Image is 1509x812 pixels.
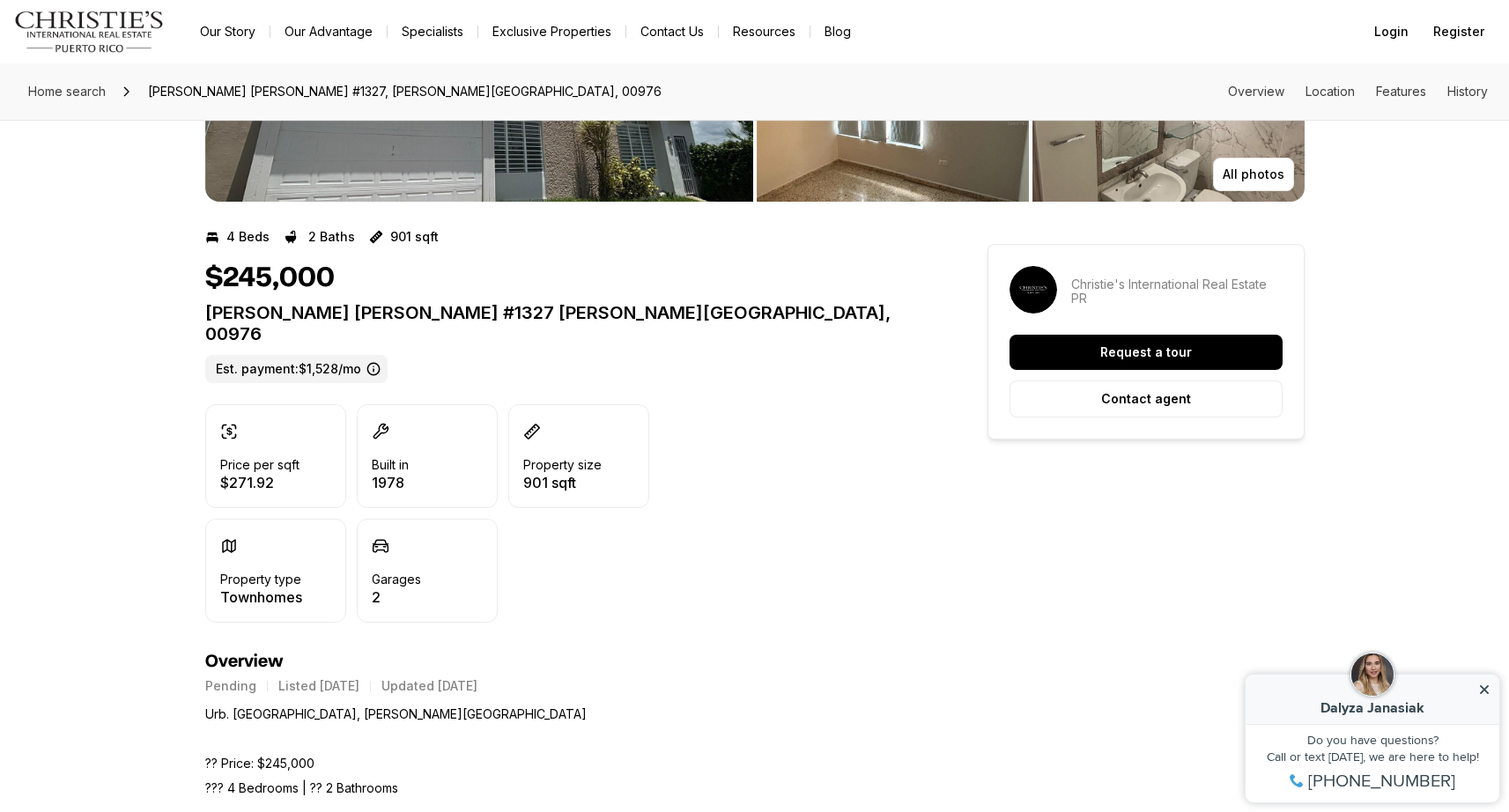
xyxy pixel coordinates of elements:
[372,572,421,587] p: Garages
[205,355,388,383] label: Est. payment: $1,528/mo
[1071,277,1283,306] p: Christie's International Real Estate PR
[26,53,247,67] div: Dalyza Janasiak
[388,19,477,44] a: Specialists
[220,590,302,604] p: Townhomes
[308,230,355,244] p: 2 Baths
[372,476,409,490] p: 1978
[372,590,421,604] p: 2
[372,458,409,472] p: Built in
[1213,158,1294,191] button: All photos
[1228,85,1488,99] nav: Page section menu
[719,19,810,44] a: Resources
[205,302,924,344] p: [PERSON_NAME] [PERSON_NAME] #1327 [PERSON_NAME][GEOGRAPHIC_DATA], 00976
[1374,25,1409,39] span: Login
[1423,14,1495,49] button: Register
[1032,45,1305,202] button: View image gallery
[205,679,256,693] p: Pending
[270,19,387,44] a: Our Advantage
[1364,14,1419,49] button: Login
[1306,84,1355,99] a: Skip to: Location
[1010,335,1283,370] button: Request a tour
[18,102,255,114] div: Call or text [DATE], we are here to help!
[278,679,359,693] p: Listed [DATE]
[14,11,165,53] img: logo
[18,85,255,98] div: Do you have questions?
[757,45,1029,202] button: View image gallery
[1433,25,1484,39] span: Register
[1100,345,1192,359] p: Request a tour
[28,84,106,99] span: Home search
[21,78,113,106] a: Home search
[523,476,602,490] p: 901 sqft
[220,572,301,587] p: Property type
[186,19,270,44] a: Our Story
[523,458,602,472] p: Property size
[226,230,270,244] p: 4 Beds
[220,458,300,472] p: Price per sqft
[141,78,669,106] span: [PERSON_NAME] [PERSON_NAME] #1327, [PERSON_NAME][GEOGRAPHIC_DATA], 00976
[205,651,924,672] h4: Overview
[1228,84,1284,99] a: Skip to: Overview
[115,4,159,48] img: ac2afc0f-b966-43d0-ba7c-ef51505f4d54.jpg
[810,19,865,44] a: Blog
[1101,392,1191,406] p: Contact agent
[1223,167,1284,181] p: All photos
[1010,380,1283,417] button: Contact agent
[381,679,477,693] p: Updated [DATE]
[205,262,335,295] h1: $245,000
[478,19,625,44] a: Exclusive Properties
[1376,84,1426,99] a: Skip to: Features
[1447,84,1488,99] a: Skip to: History
[626,19,718,44] button: Contact Us
[220,476,300,490] p: $271.92
[390,230,439,244] p: 901 sqft
[72,123,219,141] span: [PHONE_NUMBER]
